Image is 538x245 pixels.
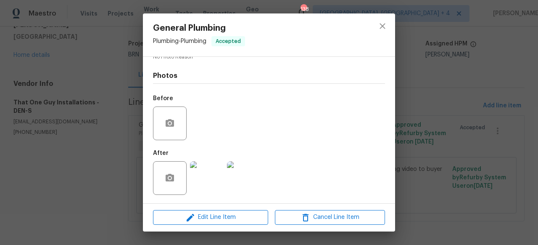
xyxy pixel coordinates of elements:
[372,16,393,36] button: close
[275,210,385,225] button: Cancel Line Item
[153,96,173,101] h5: Before
[153,150,169,156] h5: After
[153,24,245,33] span: General Plumbing
[153,38,206,44] span: Plumbing - Plumbing
[156,212,266,223] span: Edit Line Item
[153,72,385,80] h4: Photos
[153,210,268,225] button: Edit Line Item
[277,212,382,223] span: Cancel Line Item
[212,37,244,45] span: Accepted
[153,54,385,60] span: No Photo Reason
[301,5,306,13] div: 138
